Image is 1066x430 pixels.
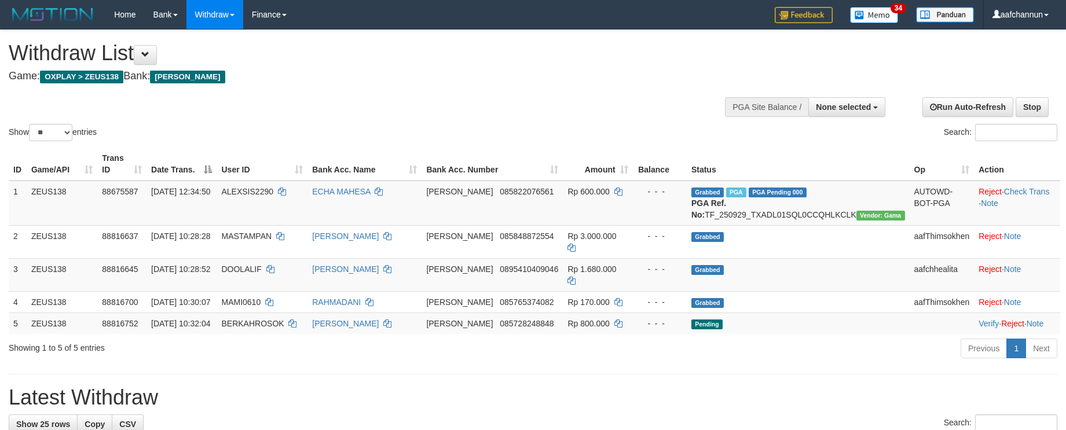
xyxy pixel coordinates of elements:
[9,337,435,354] div: Showing 1 to 5 of 5 entries
[981,199,998,208] a: Note
[426,264,493,274] span: [PERSON_NAME]
[910,225,975,258] td: aafThimsokhen
[27,148,97,181] th: Game/API: activate to sort column ascending
[974,258,1060,291] td: ·
[27,225,97,258] td: ZEUS138
[687,148,910,181] th: Status
[221,231,272,241] span: MASTAMPAN
[691,298,724,308] span: Grabbed
[974,313,1060,334] td: · ·
[27,291,97,313] td: ZEUS138
[221,297,261,307] span: MAMI0610
[422,148,563,181] th: Bank Acc. Number: activate to sort column ascending
[97,148,146,181] th: Trans ID: activate to sort column ascending
[9,386,1057,409] h1: Latest Withdraw
[638,263,682,275] div: - - -
[1016,97,1049,117] a: Stop
[974,148,1060,181] th: Action
[119,420,136,429] span: CSV
[426,319,493,328] span: [PERSON_NAME]
[567,231,616,241] span: Rp 3.000.000
[9,71,699,82] h4: Game: Bank:
[567,297,609,307] span: Rp 170.000
[1004,264,1021,274] a: Note
[500,264,558,274] span: Copy 0895410409046 to clipboard
[1027,319,1044,328] a: Note
[9,181,27,226] td: 1
[910,258,975,291] td: aafchhealita
[151,231,210,241] span: [DATE] 10:28:28
[775,7,833,23] img: Feedback.jpg
[633,148,687,181] th: Balance
[1006,339,1026,358] a: 1
[16,420,70,429] span: Show 25 rows
[102,187,138,196] span: 88675587
[638,230,682,242] div: - - -
[816,102,871,112] span: None selected
[808,97,885,117] button: None selected
[691,319,723,329] span: Pending
[221,187,273,196] span: ALEXSIS2290
[1004,187,1050,196] a: Check Trans
[9,225,27,258] td: 2
[567,187,609,196] span: Rp 600.000
[150,71,225,83] span: [PERSON_NAME]
[691,232,724,242] span: Grabbed
[979,264,1002,274] a: Reject
[979,187,1002,196] a: Reject
[567,319,609,328] span: Rp 800.000
[27,258,97,291] td: ZEUS138
[974,291,1060,313] td: ·
[9,291,27,313] td: 4
[29,124,72,141] select: Showentries
[102,319,138,328] span: 88816752
[221,319,284,328] span: BERKAHROSOK
[102,264,138,274] span: 88816645
[307,148,422,181] th: Bank Acc. Name: activate to sort column ascending
[979,319,999,328] a: Verify
[856,211,905,220] span: Vendor URL: https://trx31.1velocity.biz
[500,319,554,328] span: Copy 085728248848 to clipboard
[850,7,899,23] img: Button%20Memo.svg
[426,297,493,307] span: [PERSON_NAME]
[891,3,906,13] span: 34
[638,296,682,308] div: - - -
[687,181,910,226] td: TF_250929_TXADL01SQL0CCQHLKCLK
[974,181,1060,226] td: · ·
[1004,231,1021,241] a: Note
[9,313,27,334] td: 5
[9,258,27,291] td: 3
[85,420,105,429] span: Copy
[974,225,1060,258] td: ·
[944,124,1057,141] label: Search:
[979,231,1002,241] a: Reject
[691,265,724,275] span: Grabbed
[9,124,97,141] label: Show entries
[102,297,138,307] span: 88816700
[1025,339,1057,358] a: Next
[426,231,493,241] span: [PERSON_NAME]
[9,6,97,23] img: MOTION_logo.png
[910,181,975,226] td: AUTOWD-BOT-PGA
[1004,297,1021,307] a: Note
[151,297,210,307] span: [DATE] 10:30:07
[961,339,1007,358] a: Previous
[749,188,807,197] span: PGA Pending
[27,181,97,226] td: ZEUS138
[563,148,632,181] th: Amount: activate to sort column ascending
[922,97,1013,117] a: Run Auto-Refresh
[312,187,370,196] a: ECHA MAHESA
[151,264,210,274] span: [DATE] 10:28:52
[312,319,379,328] a: [PERSON_NAME]
[40,71,123,83] span: OXPLAY > ZEUS138
[151,187,210,196] span: [DATE] 12:34:50
[691,188,724,197] span: Grabbed
[9,42,699,65] h1: Withdraw List
[102,231,138,241] span: 88816637
[567,264,616,274] span: Rp 1.680.000
[221,264,261,274] span: DOOLALIF
[726,188,746,197] span: Marked by aafpengsreynich
[500,297,554,307] span: Copy 085765374082 to clipboard
[638,318,682,329] div: - - -
[27,313,97,334] td: ZEUS138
